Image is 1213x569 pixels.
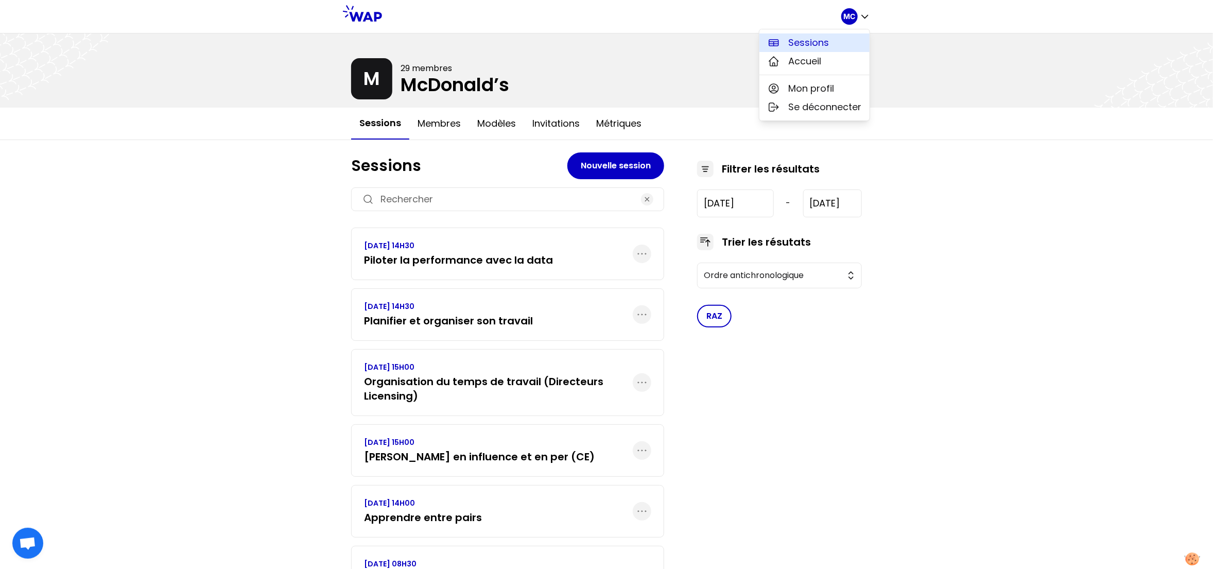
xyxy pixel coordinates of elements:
a: [DATE] 15H00Organisation du temps de travail (Directeurs Licensing) [364,362,633,403]
p: MC [844,11,856,22]
button: Nouvelle session [567,152,664,179]
input: Rechercher [380,192,635,206]
p: [DATE] 14H00 [364,498,482,508]
h3: Filtrer les résultats [722,162,820,176]
button: Sessions [351,108,409,140]
input: YYYY-M-D [803,189,862,217]
span: Accueil [788,54,821,68]
p: [DATE] 15H00 [364,362,633,372]
button: Membres [409,108,469,139]
div: Ouvrir le chat [12,528,43,559]
button: Ordre antichronologique [697,263,862,288]
span: Sessions [788,36,829,50]
button: Invitations [524,108,588,139]
span: Ordre antichronologique [704,269,841,282]
button: Modèles [469,108,524,139]
a: [DATE] 14H30Piloter la performance avec la data [364,240,553,267]
button: Métriques [588,108,650,139]
p: [DATE] 15H00 [364,437,595,447]
h3: [PERSON_NAME] en influence et en per (CE) [364,450,595,464]
button: MC [841,8,870,25]
a: [DATE] 14H00Apprendre entre pairs [364,498,482,525]
h3: Planifier et organiser son travail [364,314,533,328]
p: [DATE] 14H30 [364,240,553,251]
input: YYYY-M-D [697,189,774,217]
h3: Trier les résutats [722,235,811,249]
h3: Piloter la performance avec la data [364,253,553,267]
a: [DATE] 15H00[PERSON_NAME] en influence et en per (CE) [364,437,595,464]
p: [DATE] 14H30 [364,301,533,312]
h3: Apprendre entre pairs [364,510,482,525]
h1: Sessions [351,157,567,175]
h3: Organisation du temps de travail (Directeurs Licensing) [364,374,633,403]
span: Mon profil [788,81,834,96]
span: Se déconnecter [788,100,861,114]
div: MC [759,29,870,121]
a: [DATE] 14H30Planifier et organiser son travail [364,301,533,328]
span: - [786,197,791,210]
p: [DATE] 08H30 [364,559,633,569]
button: RAZ [697,305,732,327]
